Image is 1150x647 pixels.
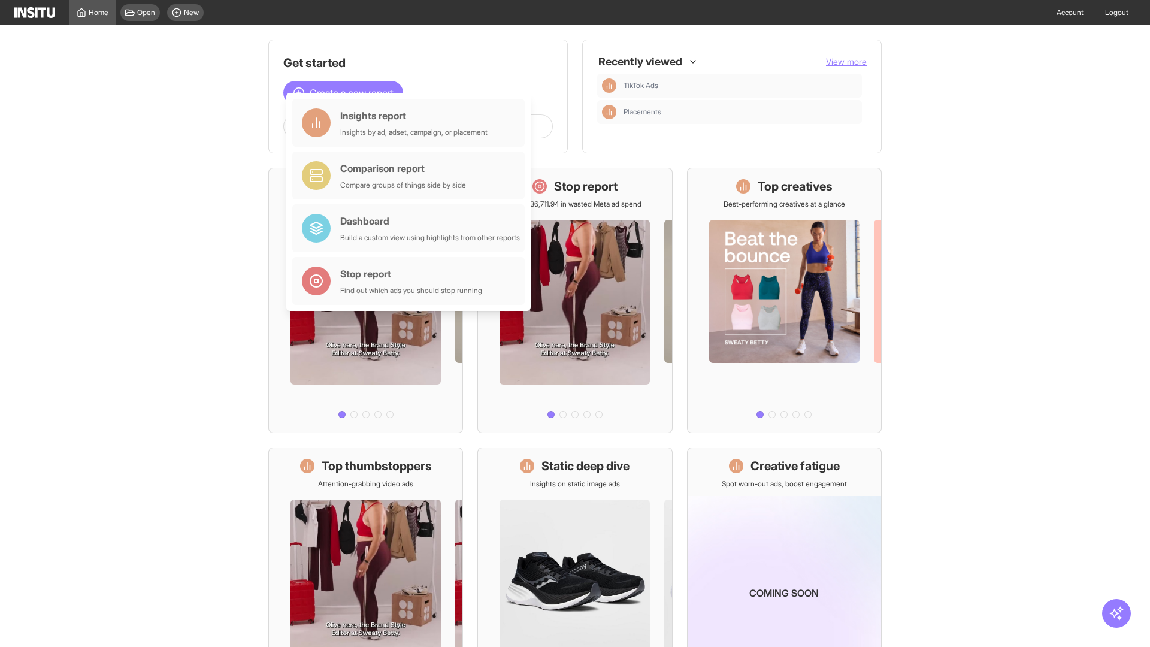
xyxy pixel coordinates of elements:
[826,56,867,66] span: View more
[624,81,857,90] span: TikTok Ads
[318,479,413,489] p: Attention-grabbing video ads
[14,7,55,18] img: Logo
[137,8,155,17] span: Open
[541,458,630,474] h1: Static deep dive
[340,286,482,295] div: Find out which ads you should stop running
[322,458,432,474] h1: Top thumbstoppers
[184,8,199,17] span: New
[89,8,108,17] span: Home
[283,81,403,105] button: Create a new report
[477,168,672,433] a: Stop reportSave £36,711.94 in wasted Meta ad spend
[283,55,553,71] h1: Get started
[530,479,620,489] p: Insights on static image ads
[758,178,833,195] h1: Top creatives
[602,78,616,93] div: Insights
[687,168,882,433] a: Top creativesBest-performing creatives at a glance
[624,107,661,117] span: Placements
[826,56,867,68] button: View more
[624,81,658,90] span: TikTok Ads
[554,178,618,195] h1: Stop report
[340,180,466,190] div: Compare groups of things side by side
[340,108,488,123] div: Insights report
[340,128,488,137] div: Insights by ad, adset, campaign, or placement
[624,107,857,117] span: Placements
[310,86,394,100] span: Create a new report
[724,199,845,209] p: Best-performing creatives at a glance
[340,267,482,281] div: Stop report
[268,168,463,433] a: What's live nowSee all active ads instantly
[340,161,466,176] div: Comparison report
[602,105,616,119] div: Insights
[340,214,520,228] div: Dashboard
[509,199,641,209] p: Save £36,711.94 in wasted Meta ad spend
[340,233,520,243] div: Build a custom view using highlights from other reports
